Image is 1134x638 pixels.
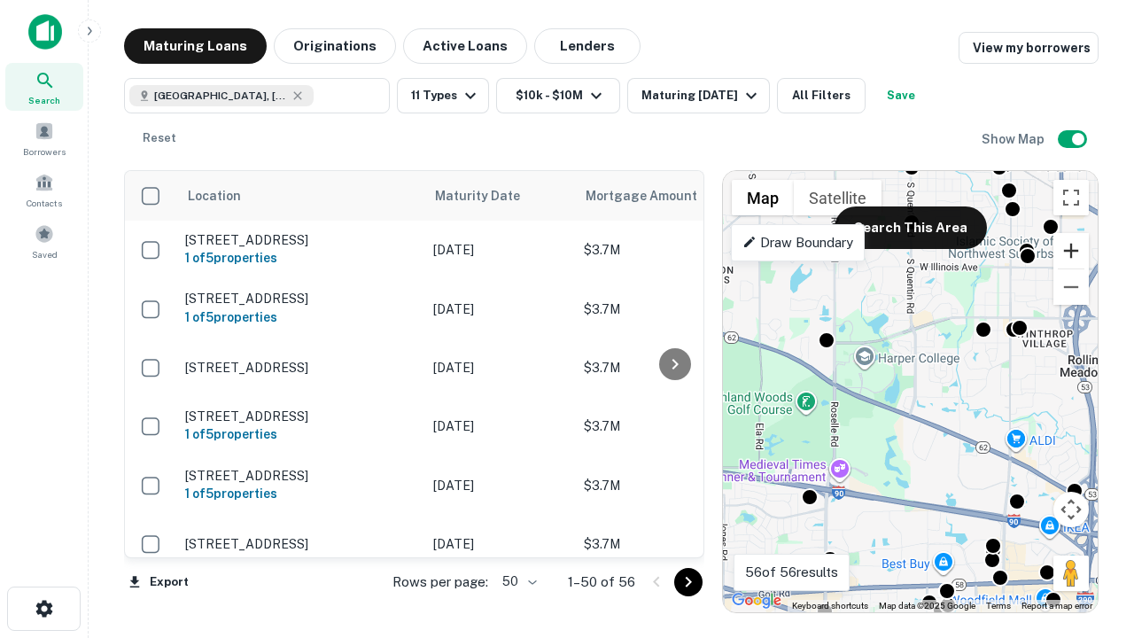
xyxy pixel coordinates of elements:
th: Location [176,171,424,221]
p: [STREET_ADDRESS] [185,232,416,248]
button: Reset [131,121,188,156]
p: [STREET_ADDRESS] [185,360,416,376]
div: Maturing [DATE] [641,85,762,106]
p: [DATE] [433,240,566,260]
button: Keyboard shortcuts [792,600,868,612]
h6: Show Map [982,129,1047,149]
p: [STREET_ADDRESS] [185,468,416,484]
a: Saved [5,217,83,265]
div: 0 0 [723,171,1098,612]
a: View my borrowers [959,32,1099,64]
span: Maturity Date [435,185,543,206]
span: [GEOGRAPHIC_DATA], [GEOGRAPHIC_DATA] [154,88,287,104]
p: [DATE] [433,416,566,436]
p: [DATE] [433,476,566,495]
button: Zoom in [1053,233,1089,268]
button: Originations [274,28,396,64]
button: Show street map [732,180,794,215]
button: Toggle fullscreen view [1053,180,1089,215]
p: [DATE] [433,300,566,319]
p: [STREET_ADDRESS] [185,291,416,307]
button: Go to next page [674,568,703,596]
button: Export [124,569,193,595]
button: All Filters [777,78,866,113]
h6: 1 of 5 properties [185,248,416,268]
button: Search This Area [835,206,987,249]
a: Open this area in Google Maps (opens a new window) [727,589,786,612]
span: Contacts [27,196,62,210]
button: Zoom out [1053,269,1089,305]
p: 56 of 56 results [745,562,838,583]
p: Rows per page: [392,572,488,593]
p: $3.7M [584,240,761,260]
p: $3.7M [584,358,761,377]
span: Location [187,185,241,206]
button: Drag Pegman onto the map to open Street View [1053,556,1089,591]
span: Search [28,93,60,107]
p: $3.7M [584,300,761,319]
a: Contacts [5,166,83,214]
a: Borrowers [5,114,83,162]
button: Maturing Loans [124,28,267,64]
button: Active Loans [403,28,527,64]
h6: 1 of 5 properties [185,484,416,503]
button: 11 Types [397,78,489,113]
h6: 1 of 5 properties [185,307,416,327]
p: $3.7M [584,534,761,554]
a: Report a map error [1021,601,1092,611]
p: [STREET_ADDRESS] [185,408,416,424]
a: Search [5,63,83,111]
th: Mortgage Amount [575,171,770,221]
span: Mortgage Amount [586,185,720,206]
p: Draw Boundary [742,232,853,253]
p: [DATE] [433,358,566,377]
button: Maturing [DATE] [627,78,770,113]
button: $10k - $10M [496,78,620,113]
p: 1–50 of 56 [568,572,635,593]
p: [STREET_ADDRESS] [185,536,416,552]
img: capitalize-icon.png [28,14,62,50]
button: Lenders [534,28,641,64]
h6: 1 of 5 properties [185,424,416,444]
p: $3.7M [584,416,761,436]
p: $3.7M [584,476,761,495]
img: Google [727,589,786,612]
a: Terms (opens in new tab) [986,601,1011,611]
iframe: Chat Widget [1045,440,1134,525]
button: Show satellite imagery [794,180,882,215]
span: Borrowers [23,144,66,159]
span: Saved [32,247,58,261]
span: Map data ©2025 Google [879,601,975,611]
th: Maturity Date [424,171,575,221]
div: 50 [495,569,540,595]
p: [DATE] [433,534,566,554]
button: Save your search to get updates of matches that match your search criteria. [873,78,929,113]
